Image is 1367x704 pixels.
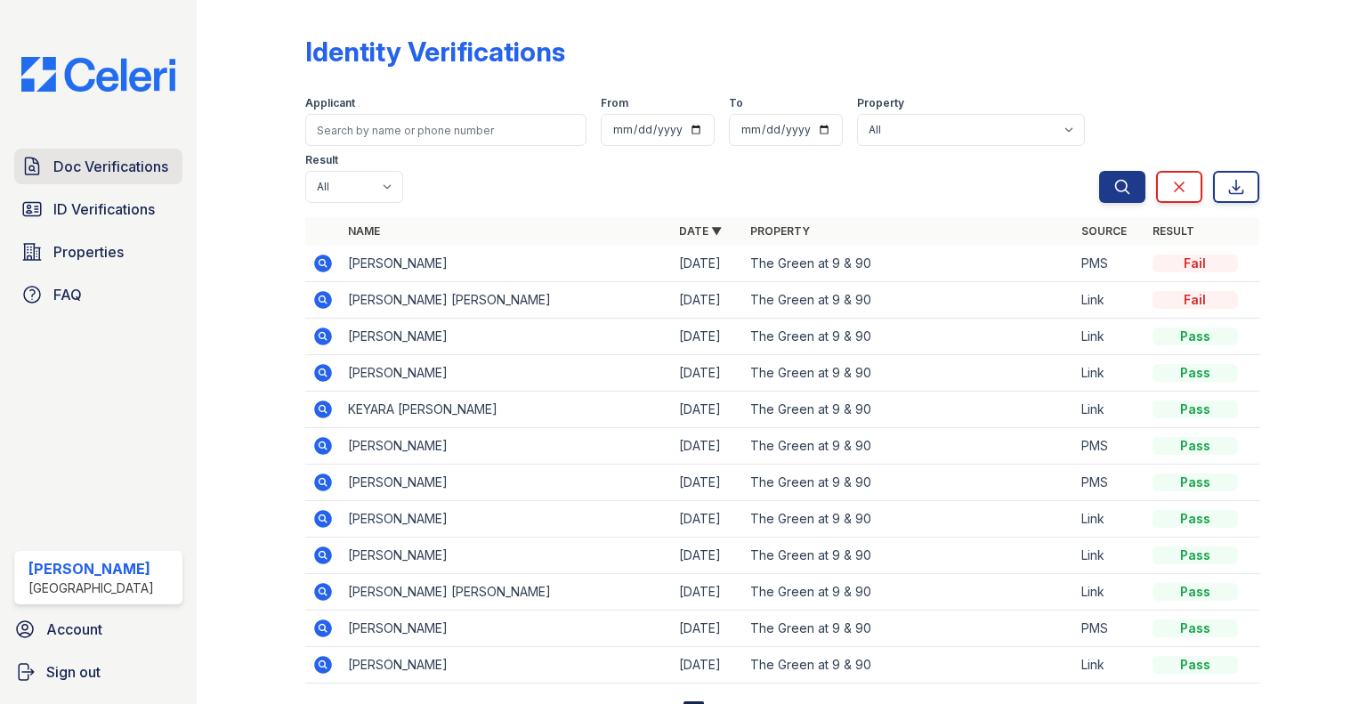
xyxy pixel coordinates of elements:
td: The Green at 9 & 90 [743,501,1074,538]
td: The Green at 9 & 90 [743,319,1074,355]
input: Search by name or phone number [305,114,586,146]
td: The Green at 9 & 90 [743,465,1074,501]
td: The Green at 9 & 90 [743,355,1074,392]
div: Pass [1153,401,1238,418]
td: The Green at 9 & 90 [743,246,1074,282]
td: [DATE] [672,428,743,465]
a: Source [1081,224,1127,238]
a: ID Verifications [14,191,182,227]
div: [GEOGRAPHIC_DATA] [28,579,154,597]
span: ID Verifications [53,198,155,220]
span: Sign out [46,661,101,683]
td: Link [1074,319,1145,355]
a: Doc Verifications [14,149,182,184]
td: [DATE] [672,282,743,319]
label: Applicant [305,96,355,110]
td: [PERSON_NAME] [PERSON_NAME] [341,574,672,611]
a: Sign out [7,654,190,690]
div: Pass [1153,473,1238,491]
a: Result [1153,224,1194,238]
td: Link [1074,282,1145,319]
a: Property [750,224,810,238]
td: PMS [1074,465,1145,501]
div: Pass [1153,328,1238,345]
td: PMS [1074,246,1145,282]
span: Doc Verifications [53,156,168,177]
td: KEYARA [PERSON_NAME] [341,392,672,428]
td: [DATE] [672,246,743,282]
td: Link [1074,647,1145,684]
img: CE_Logo_Blue-a8612792a0a2168367f1c8372b55b34899dd931a85d93a1a3d3e32e68fde9ad4.png [7,57,190,92]
td: [PERSON_NAME] [341,319,672,355]
td: The Green at 9 & 90 [743,611,1074,647]
a: Account [7,611,190,647]
td: The Green at 9 & 90 [743,647,1074,684]
div: Pass [1153,583,1238,601]
td: [DATE] [672,355,743,392]
td: [DATE] [672,319,743,355]
td: [PERSON_NAME] [341,647,672,684]
a: FAQ [14,277,182,312]
td: [PERSON_NAME] [341,465,672,501]
span: Account [46,619,102,640]
td: The Green at 9 & 90 [743,538,1074,574]
td: [PERSON_NAME] [PERSON_NAME] [341,282,672,319]
td: [PERSON_NAME] [341,355,672,392]
td: The Green at 9 & 90 [743,392,1074,428]
label: Result [305,153,338,167]
td: [DATE] [672,501,743,538]
td: The Green at 9 & 90 [743,574,1074,611]
td: Link [1074,574,1145,611]
div: Identity Verifications [305,36,565,68]
label: From [601,96,628,110]
a: Name [348,224,380,238]
div: Fail [1153,255,1238,272]
td: The Green at 9 & 90 [743,428,1074,465]
div: Pass [1153,510,1238,528]
label: Property [857,96,904,110]
td: PMS [1074,611,1145,647]
td: [PERSON_NAME] [341,246,672,282]
td: [DATE] [672,647,743,684]
td: PMS [1074,428,1145,465]
span: FAQ [53,284,82,305]
td: Link [1074,392,1145,428]
td: Link [1074,355,1145,392]
div: Pass [1153,656,1238,674]
div: [PERSON_NAME] [28,558,154,579]
td: [PERSON_NAME] [341,611,672,647]
div: Pass [1153,546,1238,564]
a: Date ▼ [679,224,722,238]
td: [PERSON_NAME] [341,501,672,538]
label: To [729,96,743,110]
td: [DATE] [672,392,743,428]
div: Pass [1153,364,1238,382]
td: [DATE] [672,538,743,574]
td: [DATE] [672,574,743,611]
td: The Green at 9 & 90 [743,282,1074,319]
td: Link [1074,501,1145,538]
a: Properties [14,234,182,270]
span: Properties [53,241,124,263]
div: Pass [1153,437,1238,455]
td: [PERSON_NAME] [341,428,672,465]
td: [PERSON_NAME] [341,538,672,574]
td: [DATE] [672,465,743,501]
div: Fail [1153,291,1238,309]
div: Pass [1153,619,1238,637]
td: Link [1074,538,1145,574]
td: [DATE] [672,611,743,647]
